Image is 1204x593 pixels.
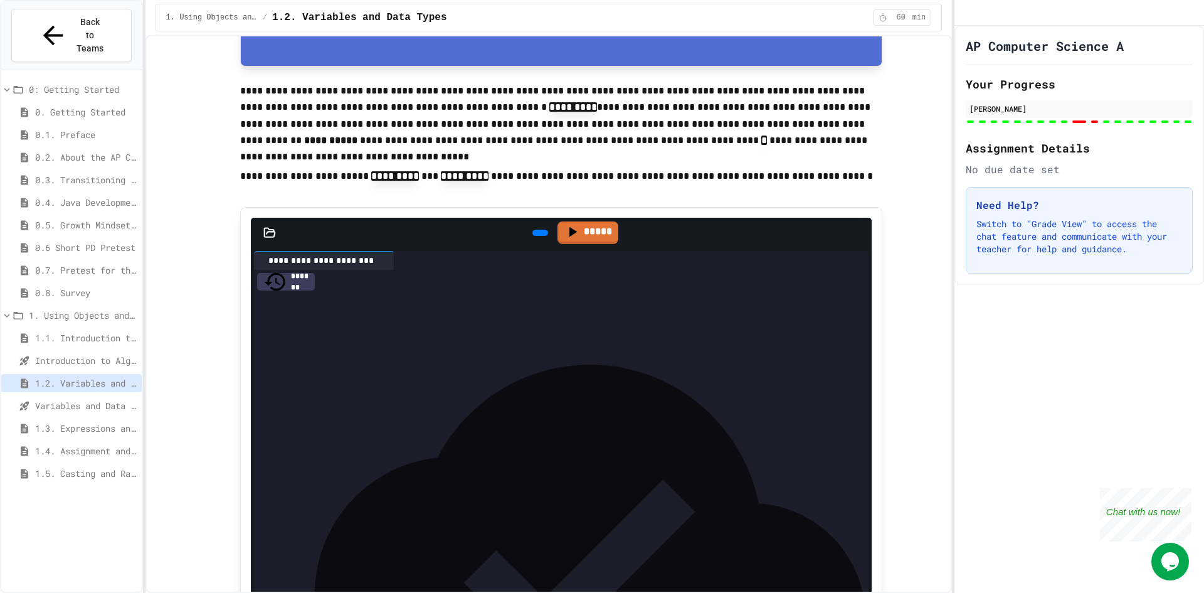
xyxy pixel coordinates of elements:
[966,37,1124,55] h1: AP Computer Science A
[1151,543,1191,580] iframe: chat widget
[272,10,446,25] span: 1.2. Variables and Data Types
[35,377,137,390] span: 1.2. Variables and Data Types
[35,331,137,345] span: 1.1. Introduction to Algorithms, Programming, and Compilers
[35,196,137,209] span: 0.4. Java Development Environments
[976,198,1182,213] h3: Need Help?
[35,467,137,480] span: 1.5. Casting and Ranges of Values
[166,13,258,23] span: 1. Using Objects and Methods
[912,13,926,23] span: min
[29,83,137,96] span: 0: Getting Started
[35,128,137,141] span: 0.1. Preface
[966,139,1193,157] h2: Assignment Details
[35,354,137,367] span: Introduction to Algorithms, Programming, and Compilers
[263,13,267,23] span: /
[11,9,132,62] button: Back to Teams
[966,162,1193,177] div: No due date set
[966,75,1193,93] h2: Your Progress
[75,16,105,55] span: Back to Teams
[35,241,137,254] span: 0.6 Short PD Pretest
[35,218,137,232] span: 0.5. Growth Mindset and Pair Programming
[35,444,137,457] span: 1.4. Assignment and Input
[969,103,1189,114] div: [PERSON_NAME]
[976,218,1182,255] p: Switch to "Grade View" to access the chat feature and communicate with your teacher for help and ...
[29,309,137,322] span: 1. Using Objects and Methods
[35,151,137,164] span: 0.2. About the AP CSA Exam
[35,399,137,412] span: Variables and Data Types - Quiz
[891,13,911,23] span: 60
[35,105,137,119] span: 0. Getting Started
[35,173,137,186] span: 0.3. Transitioning from AP CSP to AP CSA
[35,264,137,277] span: 0.7. Pretest for the AP CSA Exam
[35,286,137,299] span: 0.8. Survey
[1100,488,1191,542] iframe: chat widget
[35,422,137,435] span: 1.3. Expressions and Output [New]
